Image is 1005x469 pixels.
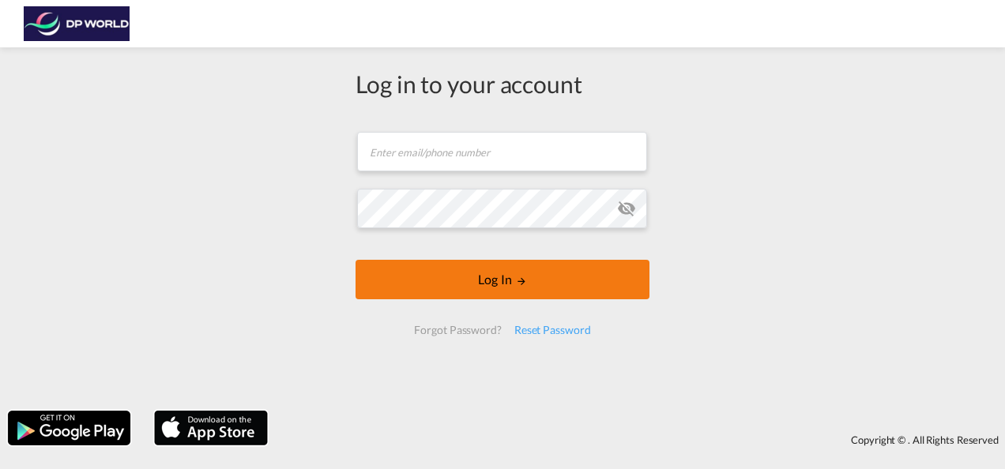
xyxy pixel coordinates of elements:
md-icon: icon-eye-off [617,199,636,218]
div: Log in to your account [356,67,649,100]
div: Reset Password [508,316,597,344]
button: LOGIN [356,260,649,299]
img: c08ca190194411f088ed0f3ba295208c.png [24,6,130,42]
input: Enter email/phone number [357,132,647,171]
img: google.png [6,409,132,447]
div: Forgot Password? [408,316,507,344]
div: Copyright © . All Rights Reserved [276,426,1005,453]
img: apple.png [152,409,269,447]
